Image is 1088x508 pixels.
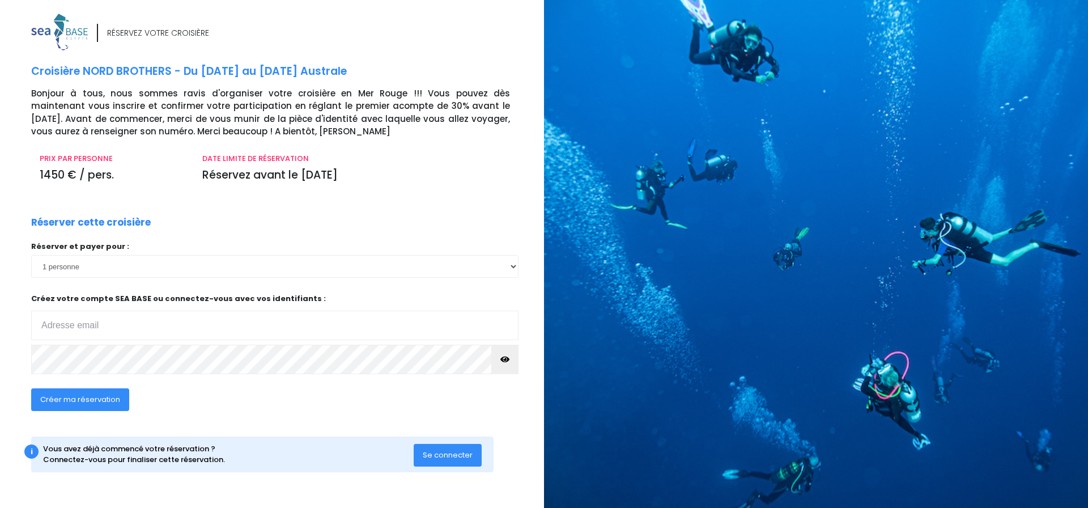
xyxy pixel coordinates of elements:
div: RÉSERVEZ VOTRE CROISIÈRE [107,27,209,39]
div: i [24,444,39,459]
span: Créer ma réservation [40,394,120,405]
button: Créer ma réservation [31,388,129,411]
p: Réservez avant le [DATE] [202,167,510,184]
p: Bonjour à tous, nous sommes ravis d'organiser votre croisière en Mer Rouge !!! Vous pouvez dès ma... [31,87,535,138]
img: logo_color1.png [31,14,88,50]
p: Croisière NORD BROTHERS - Du [DATE] au [DATE] Australe [31,63,535,80]
p: Réserver et payer pour : [31,241,518,252]
p: DATE LIMITE DE RÉSERVATION [202,153,510,164]
p: 1450 € / pers. [40,167,185,184]
a: Se connecter [414,450,482,459]
p: Réserver cette croisière [31,215,151,230]
span: Se connecter [423,450,473,460]
p: PRIX PAR PERSONNE [40,153,185,164]
div: Vous avez déjà commencé votre réservation ? Connectez-vous pour finaliser cette réservation. [43,443,414,465]
input: Adresse email [31,311,518,340]
button: Se connecter [414,444,482,467]
p: Créez votre compte SEA BASE ou connectez-vous avec vos identifiants : [31,293,518,340]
